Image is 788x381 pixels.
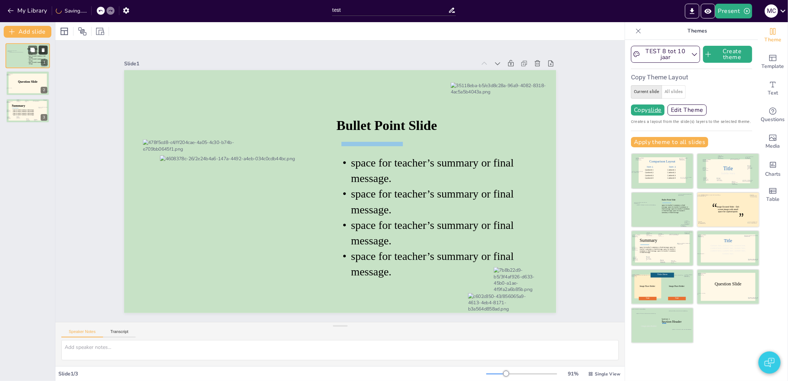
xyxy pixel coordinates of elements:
[61,329,103,337] button: Speaker Notes
[647,159,678,163] div: Comparison Layout
[638,285,656,287] div: Image Place Holder
[648,107,662,113] u: slide
[337,118,437,133] span: Bullet Point Slide
[18,80,37,83] span: Question Slide
[58,370,486,377] div: Slide 1 / 3
[595,371,620,377] span: Single View
[56,7,87,14] div: Saving......
[13,111,34,112] span: space for teacher’s summary or final message.
[351,157,514,184] span: space for teacher’s summary or final message.
[758,75,788,102] div: Add text boxes
[761,116,785,124] span: Questions
[13,113,34,114] span: space for teacher’s summary or final message.
[715,4,752,18] button: Present
[103,329,136,337] button: Transcript
[644,22,751,40] p: Themes
[39,45,48,54] button: Delete Slide
[668,168,678,179] div: Content 1 Content 2 Content 3 Content 4
[6,5,50,17] button: My Library
[645,165,655,168] div: Item 1
[701,4,715,18] button: Preview Presentation
[758,128,788,155] div: Add images, graphics, shapes or video
[6,71,50,95] div: 2
[41,59,48,66] div: 1
[716,206,741,213] div: Image-focused Slide – full-screen image with small space for caption/quote.
[631,119,752,125] span: Creates a layout from the slide(s) layers to the selected theme.
[768,89,778,97] span: Text
[668,285,686,287] div: Image Place Holder
[332,5,448,16] input: Insert title
[645,168,655,179] div: Content 1 Content 2 Content 3 Content 4
[124,60,477,67] div: Slide 1
[662,317,670,320] div: Section 1
[722,165,735,171] div: Title
[685,4,699,18] button: Export to PowerPoint
[641,325,661,327] div: Image placeholder
[28,45,37,54] button: Duplicate Slide
[651,273,674,276] div: Title Here
[6,43,50,68] div: 1
[758,22,788,49] div: Change the overall theme
[631,72,752,82] h6: Copy Theme Layout
[765,4,778,18] button: M C
[631,46,700,63] button: TEST 8 tot 10 jaar
[78,27,87,36] span: Position
[13,114,34,115] span: space for teacher’s summary or final message.
[758,102,788,128] div: Get real-time input from your audience
[703,46,752,63] button: Create theme
[762,62,784,71] span: Template
[640,238,661,243] div: Summary
[708,244,748,255] div: Content here, content here, content here, content here, content here, content here, content here,...
[12,104,25,107] span: Summary
[668,297,686,299] div: Text
[95,25,106,37] div: Resize presentation
[758,155,788,182] div: Add charts and graphs
[662,205,690,213] div: space for teacher’s summary or final message. space for teacher’s summary or final message. space...
[631,104,665,116] button: Copyslide
[766,142,780,150] span: Media
[639,297,656,299] div: Text
[41,114,47,121] div: 3
[640,246,676,253] div: space for teacher’s summary or final message. space for teacher’s summary or final message. space...
[29,62,45,65] span: space for teacher’s summary or final message.
[738,209,745,227] div: ”
[766,195,780,203] span: Table
[764,36,781,44] span: Theme
[712,281,745,286] div: Question Slide
[708,172,748,175] div: Subtile Here
[631,85,752,99] div: create layout
[662,85,686,99] button: all slides
[765,170,781,178] span: Charts
[351,219,514,247] span: space for teacher’s summary or final message.
[6,99,50,123] div: 3
[41,87,47,93] div: 2
[351,188,514,216] span: space for teacher’s summary or final message.
[29,59,45,62] span: space for teacher’s summary or final message.
[668,104,707,116] button: Edit Theme
[758,182,788,208] div: Add a table
[58,25,70,37] div: Layout
[564,370,582,377] div: 91 %
[13,109,34,110] span: space for teacher’s summary or final message.
[4,26,51,38] button: Add slide
[723,238,734,243] div: Title
[662,199,679,201] div: Bullet Point Slide
[758,49,788,75] div: Add ready made slides
[27,48,38,50] span: Bullet Point Slide
[631,137,708,147] button: Apply theme to all slides
[668,165,678,168] div: Item 2
[631,85,662,99] button: current slide
[712,199,718,217] div: “
[351,250,514,278] span: space for teacher’s summary or final message.
[662,320,687,323] div: Section Header
[29,55,45,58] span: space for teacher’s summary or final message.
